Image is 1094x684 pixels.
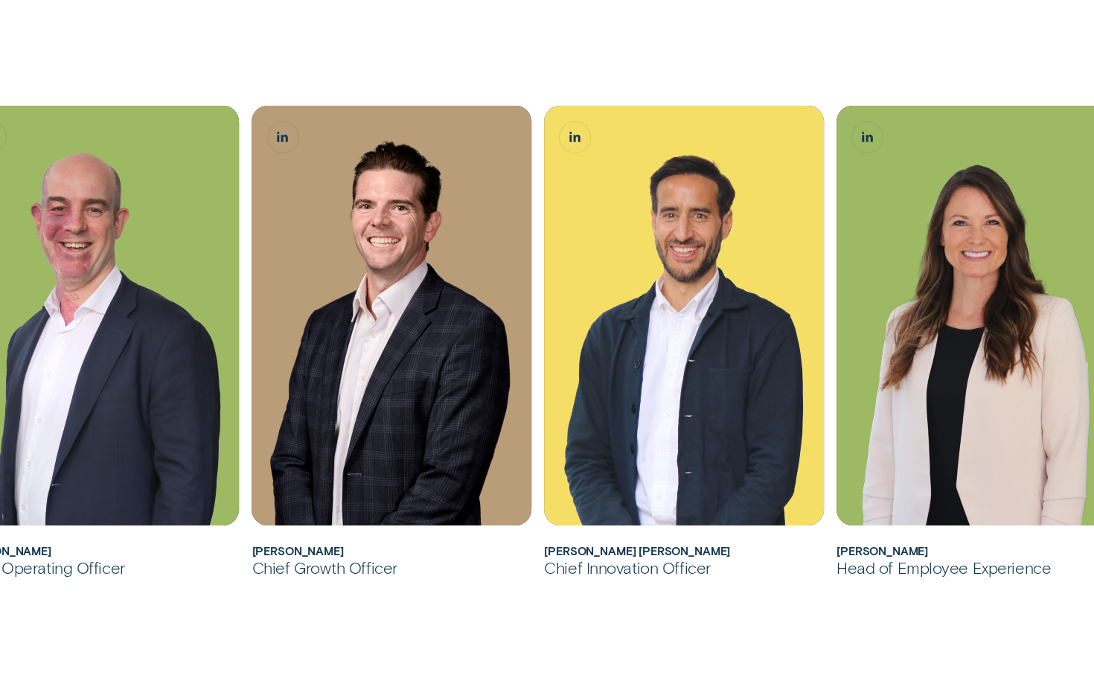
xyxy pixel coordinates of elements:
[268,122,298,153] a: James Goodwin, Chief Growth Officer LinkedIn button
[252,106,532,525] div: James Goodwin, Chief Growth Officer
[544,557,824,578] div: Chief Innovation Officer
[252,106,532,525] img: James Goodwin
[544,106,824,525] div: Álvaro Carpio Colón, Chief Innovation Officer
[852,122,883,153] a: Kate Renner, Head of Employee Experience LinkedIn button
[252,557,532,578] div: Chief Growth Officer
[560,122,591,153] a: Álvaro Carpio Colón, Chief Innovation Officer LinkedIn button
[544,545,824,558] h2: Álvaro Carpio Colón
[544,106,824,525] img: Álvaro Carpio Colón
[252,545,532,558] h2: James Goodwin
